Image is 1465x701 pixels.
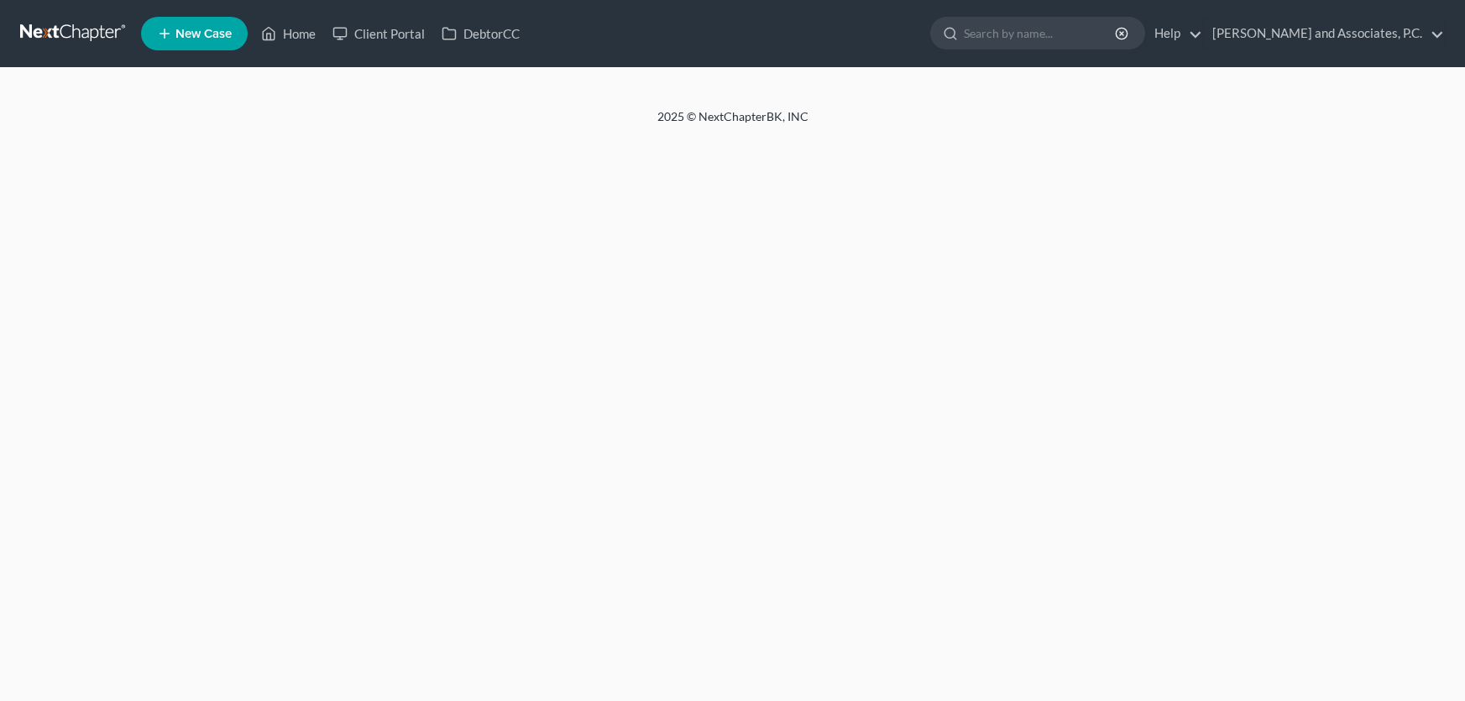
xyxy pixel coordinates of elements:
[1146,18,1202,49] a: Help
[964,18,1117,49] input: Search by name...
[433,18,528,49] a: DebtorCC
[253,18,324,49] a: Home
[254,108,1211,139] div: 2025 © NextChapterBK, INC
[175,28,232,40] span: New Case
[324,18,433,49] a: Client Portal
[1204,18,1444,49] a: [PERSON_NAME] and Associates, P.C.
